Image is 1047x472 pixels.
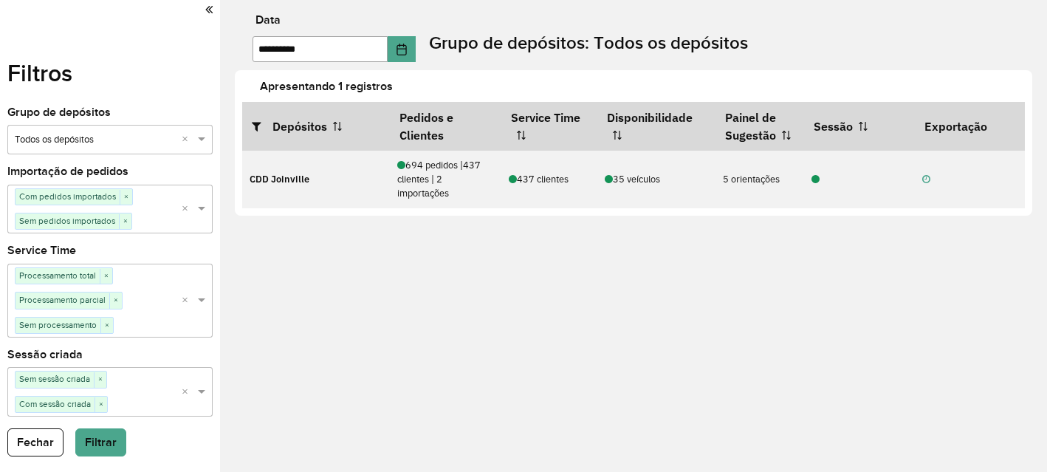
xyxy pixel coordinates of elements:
[75,428,126,456] button: Filtrar
[182,385,194,400] span: Clear all
[94,372,106,387] span: ×
[16,268,100,283] span: Processamento total
[95,397,107,412] span: ×
[16,397,95,411] span: Com sessão criada
[501,102,597,151] th: Service Time
[255,11,281,29] label: Data
[7,242,76,259] label: Service Time
[390,102,501,151] th: Pedidos e Clientes
[250,173,309,185] strong: CDD Joinville
[922,175,930,185] i: Não realizada
[715,102,804,151] th: Painel de Sugestão
[120,190,132,205] span: ×
[100,269,112,284] span: ×
[429,30,748,56] label: Grupo de depósitos: Todos os depósitos
[397,158,493,201] div: 694 pedidos | 437 clientes | 2 importações
[16,372,94,386] span: Sem sessão criada
[605,172,707,186] div: 35 veículos
[7,55,72,91] label: Filtros
[182,132,194,148] span: Clear all
[723,172,796,186] div: 5 orientações
[388,36,416,62] button: Choose Date
[16,189,120,204] span: Com pedidos importados
[100,318,113,333] span: ×
[16,293,109,307] span: Processamento parcial
[16,318,100,332] span: Sem processamento
[252,120,272,132] i: Abrir/fechar filtros
[804,102,915,151] th: Sessão
[242,102,390,151] th: Depósitos
[811,175,820,185] i: 1255499 - 694 pedidos
[597,102,715,151] th: Disponibilidade
[509,173,569,185] span: 437 clientes
[7,103,111,121] label: Grupo de depósitos
[7,163,128,180] label: Importação de pedidos
[182,202,194,217] span: Clear all
[182,293,194,309] span: Clear all
[16,213,119,228] span: Sem pedidos importados
[7,346,83,363] label: Sessão criada
[119,214,131,229] span: ×
[7,428,63,456] button: Fechar
[109,293,122,308] span: ×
